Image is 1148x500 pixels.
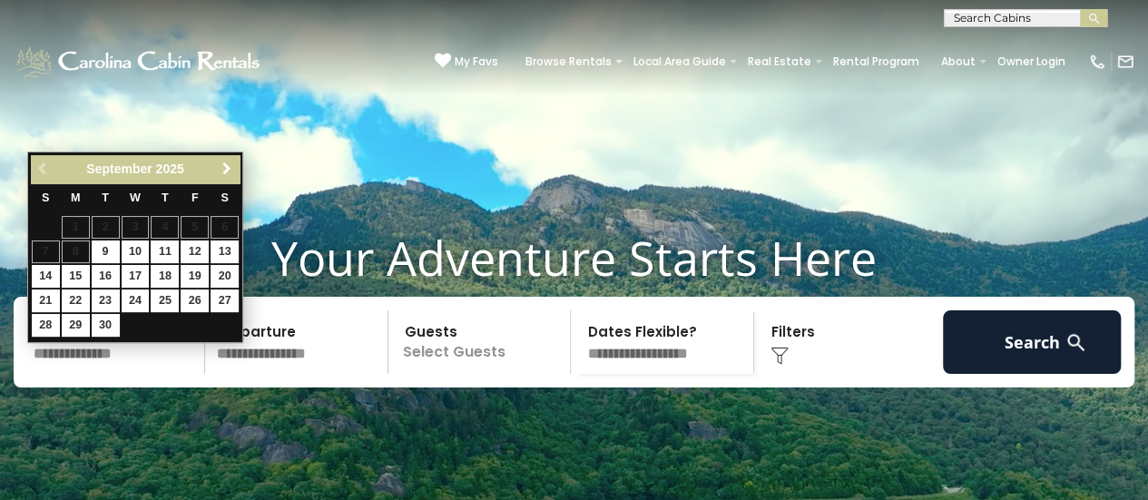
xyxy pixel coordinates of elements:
a: 21 [32,289,60,312]
img: filter--v1.png [770,347,789,365]
span: Friday [191,191,199,204]
a: 11 [151,240,179,263]
img: phone-regular-white.png [1088,53,1106,71]
a: 27 [211,289,239,312]
span: Sunday [42,191,49,204]
span: Tuesday [102,191,109,204]
p: Select Guests [394,310,571,374]
a: 28 [32,314,60,337]
a: 14 [32,265,60,288]
a: 23 [92,289,120,312]
span: My Favs [455,54,498,70]
a: 17 [122,265,150,288]
a: 10 [122,240,150,263]
span: Saturday [221,191,229,204]
a: Local Area Guide [624,49,735,74]
a: 30 [92,314,120,337]
a: 20 [211,265,239,288]
a: Browse Rentals [516,49,621,74]
a: 12 [181,240,209,263]
span: Next [220,162,234,176]
h1: Your Adventure Starts Here [14,230,1134,286]
a: Next [215,158,238,181]
img: search-regular-white.png [1065,331,1087,354]
a: Rental Program [824,49,928,74]
a: My Favs [435,53,498,71]
a: Real Estate [739,49,820,74]
button: Search [943,310,1121,374]
a: 18 [151,265,179,288]
a: About [932,49,985,74]
span: Thursday [162,191,169,204]
a: 29 [62,314,90,337]
a: 16 [92,265,120,288]
span: September [86,162,152,176]
a: 22 [62,289,90,312]
a: 13 [211,240,239,263]
a: 19 [181,265,209,288]
span: 2025 [156,162,184,176]
a: 24 [122,289,150,312]
a: 26 [181,289,209,312]
img: White-1-1-2.png [14,44,265,80]
a: 9 [92,240,120,263]
a: 25 [151,289,179,312]
a: 15 [62,265,90,288]
span: Wednesday [130,191,141,204]
img: mail-regular-white.png [1116,53,1134,71]
a: Owner Login [988,49,1074,74]
span: Monday [71,191,81,204]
